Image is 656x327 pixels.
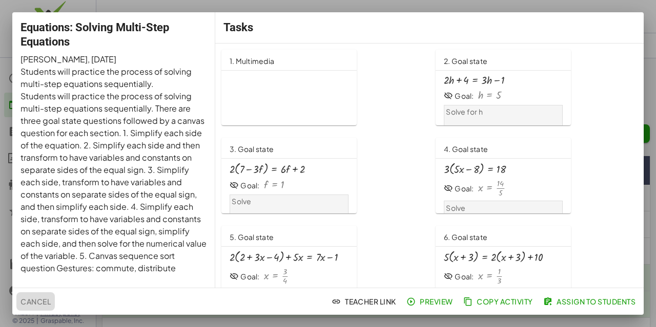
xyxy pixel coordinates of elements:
span: Preview [408,297,453,306]
p: Students will practice the process of solving multi-step equations sequentially. There are three ... [20,90,207,274]
i: Goal State is hidden. [230,272,239,281]
i: Goal State is hidden. [230,181,239,190]
span: 2. Goal state [444,56,487,66]
div: Tasks [215,12,644,43]
span: Copy Activity [465,297,533,306]
span: 4. Goal state [444,144,488,154]
p: Solve [446,203,560,213]
span: Teacher Link [334,297,396,306]
span: 1. Multimedia [230,56,274,66]
span: Assign to Students [545,297,635,306]
a: 5. Goal stateGoal:Solve for x [221,226,423,301]
div: Goal: [455,184,474,194]
span: 3. Goal state [230,144,274,154]
a: 2. Goal stateGoal:Solve for h [436,50,638,125]
button: Cancel [16,292,55,311]
span: Cancel [20,297,51,306]
a: 1. Multimedia [221,50,423,125]
button: Copy Activity [461,292,537,311]
i: Goal State is hidden. [444,272,453,281]
div: Goal: [240,181,259,191]
button: Teacher Link [330,292,400,311]
button: Assign to Students [541,292,640,311]
span: [PERSON_NAME] [20,54,88,64]
a: 6. Goal stateGoal:Solve [436,226,638,301]
i: Goal State is hidden. [444,91,453,100]
p: Students will practice the process of solving multi-step equations sequentially. [20,66,207,90]
p: Solve [232,197,346,207]
p: Solve for h [446,107,560,117]
a: 4. Goal stateGoal:Solve [436,138,638,213]
button: Preview [404,292,457,311]
div: Goal: [240,272,259,282]
div: Goal: [455,91,474,101]
span: , [DATE] [88,54,116,64]
span: Equations: Solving Multi-Step Equations [20,21,169,48]
span: 6. Goal state [444,232,487,242]
i: Goal State is hidden. [444,184,453,193]
a: 3. Goal stateGoal:Solve [221,138,423,213]
span: 5. Goal state [230,232,274,242]
div: Goal: [455,272,474,282]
